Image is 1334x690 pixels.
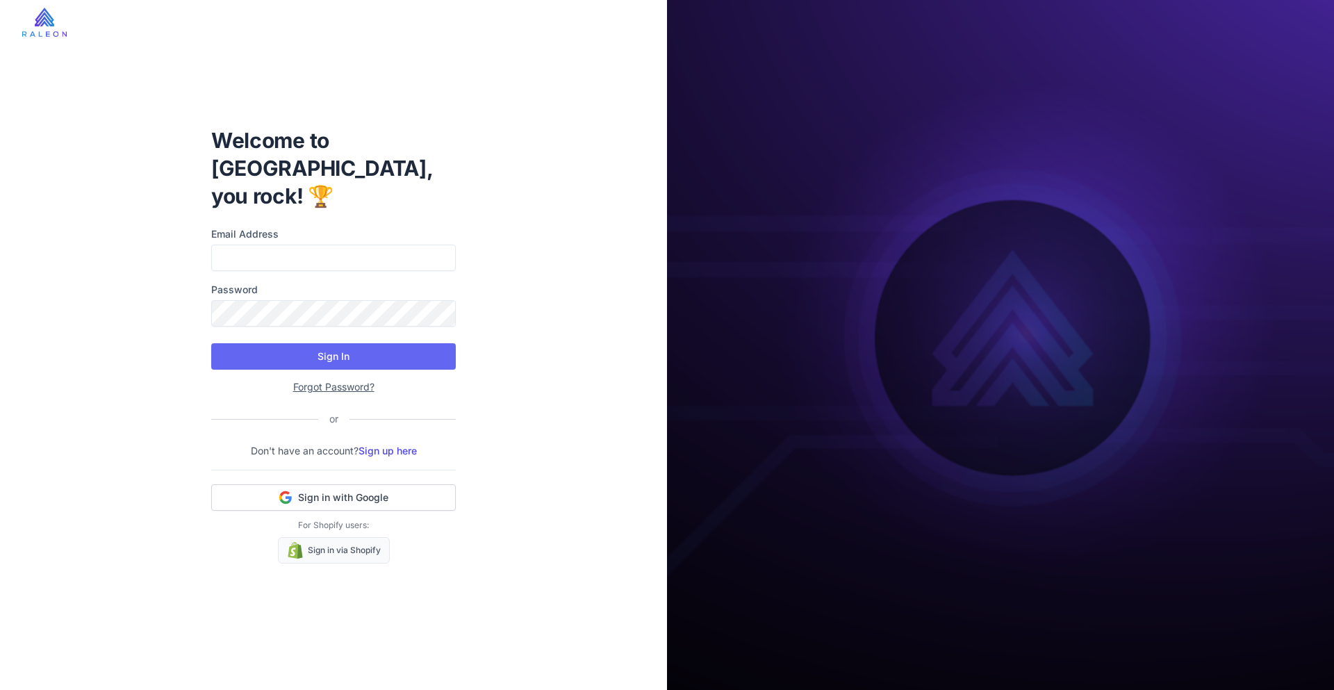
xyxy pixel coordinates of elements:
a: Sign in via Shopify [278,537,390,564]
a: Sign up here [359,445,417,457]
span: Sign in with Google [298,491,388,504]
div: or [318,411,349,427]
img: raleon-logo-whitebg.9aac0268.jpg [22,8,67,37]
p: For Shopify users: [211,519,456,532]
h1: Welcome to [GEOGRAPHIC_DATA], you rock! 🏆 [211,126,456,210]
a: Forgot Password? [293,381,374,393]
button: Sign In [211,343,456,370]
label: Email Address [211,227,456,242]
p: Don't have an account? [211,443,456,459]
label: Password [211,282,456,297]
button: Sign in with Google [211,484,456,511]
